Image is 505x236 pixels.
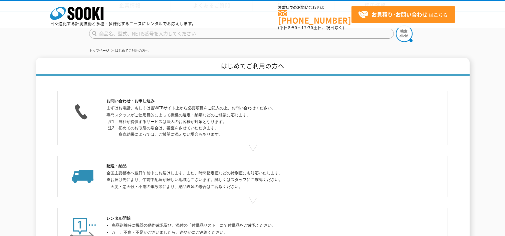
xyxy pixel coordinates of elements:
[110,176,399,190] p: ※お届け先により、午前中配達が難しい地域もございます。詳しくはスタッフにご確認ください。 天災・悪天候・不慮の事故等により、納品遅延の場合はご容赦ください。
[288,25,297,31] span: 8:50
[278,10,351,24] a: [PHONE_NUMBER]
[106,170,399,177] p: 全国主要都市へ翌日午前中にお届けします。また、時間指定便などの特別便にも対応いたします。
[118,119,399,125] dd: 当社が提供するサービスは法人のお客様が対象となります。
[36,58,470,76] h1: はじめてご利用の方へ
[371,10,428,18] strong: お見積り･お問い合わせ
[111,229,399,236] li: 万一、不良・不足がございましたら、速やかにご連絡ください。
[111,222,399,229] li: 商品到着時に機器の動作確認及び、添付の「付属品リスト」にて付属品をご確認ください。
[108,125,114,131] dt: 注2
[50,22,196,26] p: 日々進化する計測技術と多種・多様化するニーズにレンタルでお応えします。
[351,6,455,23] a: お見積り･お問い合わせはこちら
[278,6,351,10] span: お電話でのお問い合わせは
[62,98,104,123] img: お問い合わせ・お申し込み
[110,47,149,54] li: はじめてご利用の方へ
[108,119,114,125] dt: 注1
[278,25,344,31] span: (平日 ～ 土日、祝日除く)
[106,98,399,105] h2: お問い合わせ・お申し込み
[106,163,399,170] h2: 配送・納品
[62,163,103,184] img: 配送・納品
[89,49,109,52] a: トップページ
[358,10,448,20] span: はこちら
[106,105,399,119] p: まずはお電話、もしくは当WEBサイト上から必要項目をご記入の上、お問い合わせください。 専門スタッフがご使用目的によって機種の選定・納期などのご相談に応じます。
[89,29,394,39] input: 商品名、型式、NETIS番号を入力してください
[118,125,399,138] dd: 初めてのお取引の場合は、審査をさせていただきます。 審査結果によっては、ご希望に添えない場合もあります。
[396,25,413,42] img: btn_search.png
[106,215,399,222] h2: レンタル開始
[301,25,313,31] span: 17:30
